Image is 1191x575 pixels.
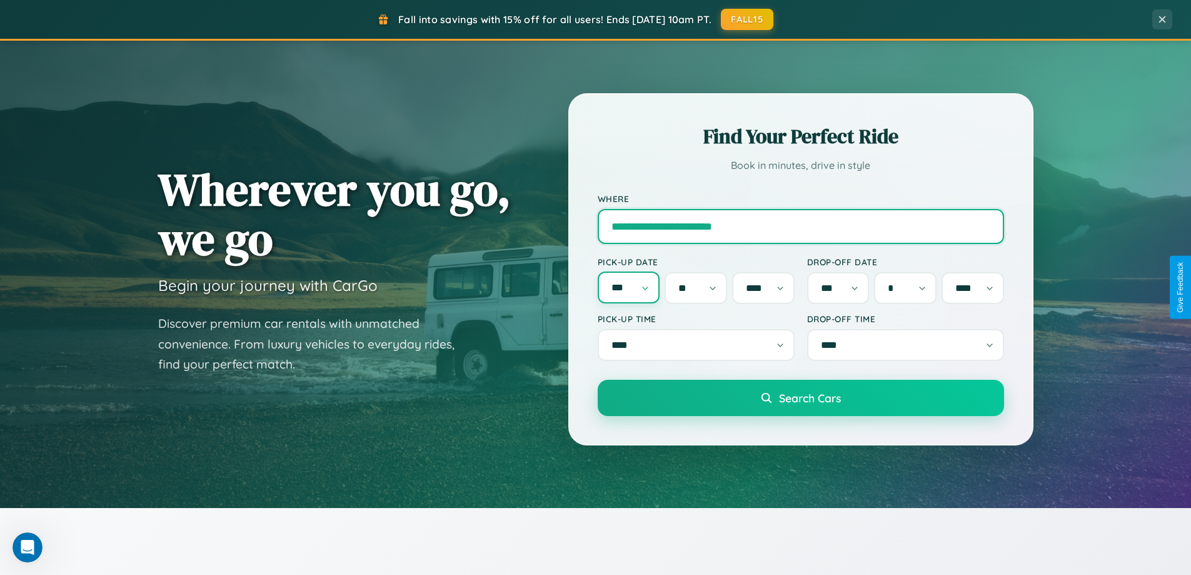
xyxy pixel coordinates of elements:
[158,313,471,375] p: Discover premium car rentals with unmatched convenience. From luxury vehicles to everyday rides, ...
[721,9,773,30] button: FALL15
[807,313,1004,324] label: Drop-off Time
[398,13,711,26] span: Fall into savings with 15% off for all users! Ends [DATE] 10am PT.
[598,257,795,267] label: Pick-up Date
[598,313,795,324] label: Pick-up Time
[598,156,1004,175] p: Book in minutes, drive in style
[598,123,1004,150] h2: Find Your Perfect Ride
[779,391,841,405] span: Search Cars
[1176,262,1185,313] div: Give Feedback
[13,532,43,562] iframe: Intercom live chat
[598,380,1004,416] button: Search Cars
[807,257,1004,267] label: Drop-off Date
[158,276,378,295] h3: Begin your journey with CarGo
[158,165,511,263] h1: Wherever you go, we go
[598,193,1004,204] label: Where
